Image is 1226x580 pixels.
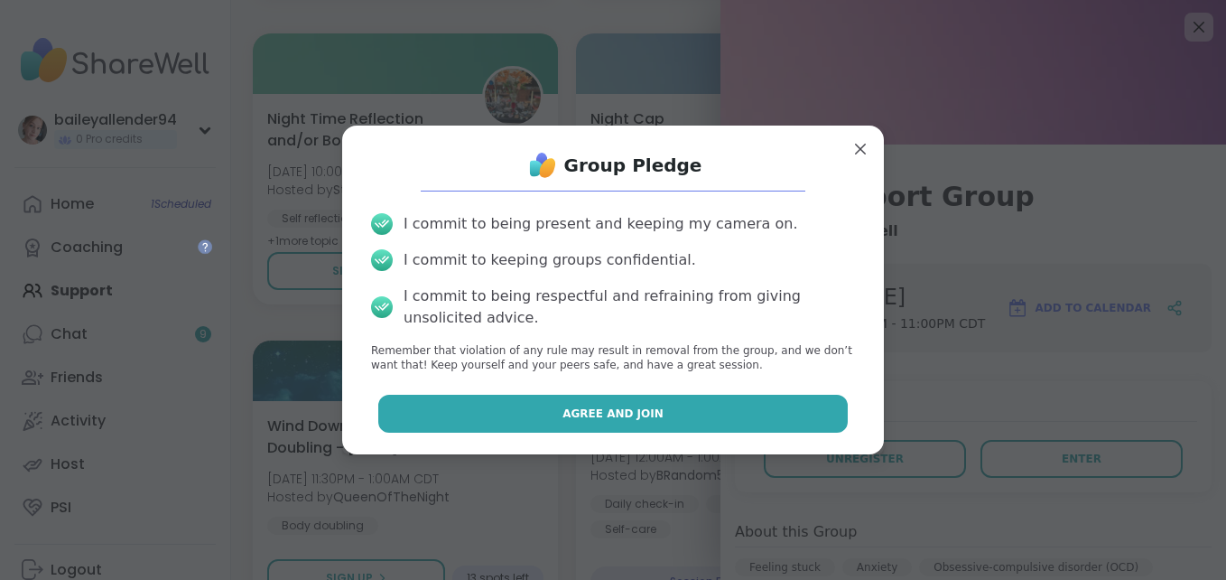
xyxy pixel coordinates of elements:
[404,249,696,271] div: I commit to keeping groups confidential.
[378,395,849,433] button: Agree and Join
[198,239,212,254] iframe: Spotlight
[562,406,664,422] span: Agree and Join
[371,343,855,374] p: Remember that violation of any rule may result in removal from the group, and we don’t want that!...
[564,153,702,178] h1: Group Pledge
[404,285,855,329] div: I commit to being respectful and refraining from giving unsolicited advice.
[404,213,797,235] div: I commit to being present and keeping my camera on.
[525,147,561,183] img: ShareWell Logo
